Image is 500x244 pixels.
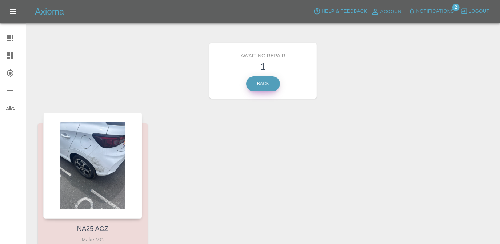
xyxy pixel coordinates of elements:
button: Logout [459,6,491,17]
div: Make: MG [45,235,140,244]
button: Notifications [407,6,456,17]
button: Open drawer [4,3,22,20]
a: Account [369,6,407,17]
a: NA25 ACZ [77,225,108,232]
span: Notifications [416,7,454,16]
h3: 1 [215,60,311,73]
h6: Awaiting Repair [215,48,311,60]
span: 2 [452,4,460,11]
span: Help & Feedback [321,7,367,16]
h5: Axioma [35,6,64,17]
button: Help & Feedback [312,6,369,17]
span: Account [380,8,405,16]
span: Logout [469,7,489,16]
a: Back [246,76,280,91]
